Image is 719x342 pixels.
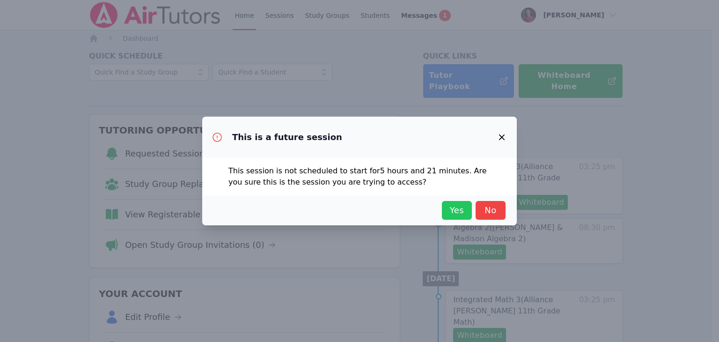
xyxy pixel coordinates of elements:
[228,165,491,188] p: This session is not scheduled to start for 5 hours and 21 minutes . Are you sure this is the sess...
[447,204,467,217] span: Yes
[442,201,472,220] button: Yes
[232,132,342,143] h3: This is a future session
[476,201,506,220] button: No
[480,204,501,217] span: No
